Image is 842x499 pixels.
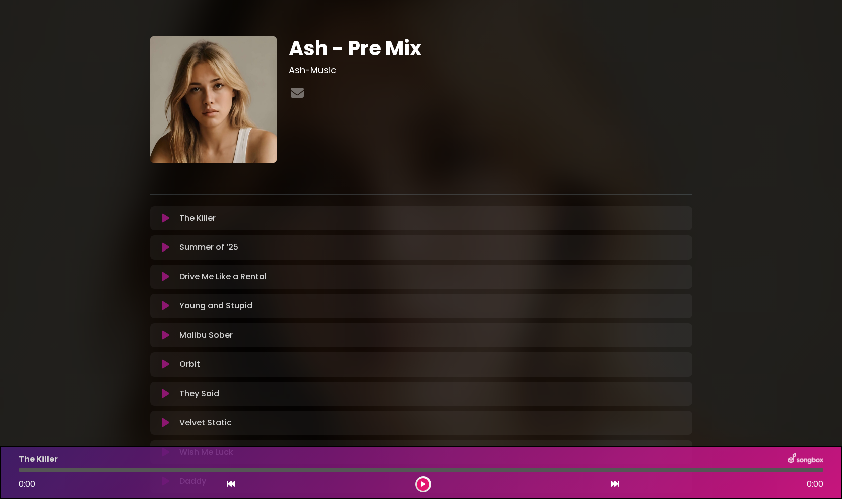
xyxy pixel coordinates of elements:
p: Young and Stupid [179,300,252,312]
p: Orbit [179,358,200,370]
img: songbox-logo-white.png [788,453,823,466]
h3: Ash-Music [289,65,692,76]
p: Drive Me Like a Rental [179,271,267,283]
p: Malibu Sober [179,329,233,341]
span: 0:00 [807,478,823,490]
img: kEXHTm1TRecQGLGHL00Q [150,36,277,163]
p: Velvet Static [179,417,232,429]
p: The Killer [19,453,58,465]
p: Summer of ‘25 [179,241,238,254]
span: 0:00 [19,478,35,490]
h1: Ash - Pre Mix [289,36,692,60]
p: They Said [179,388,219,400]
p: The Killer [179,212,216,224]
